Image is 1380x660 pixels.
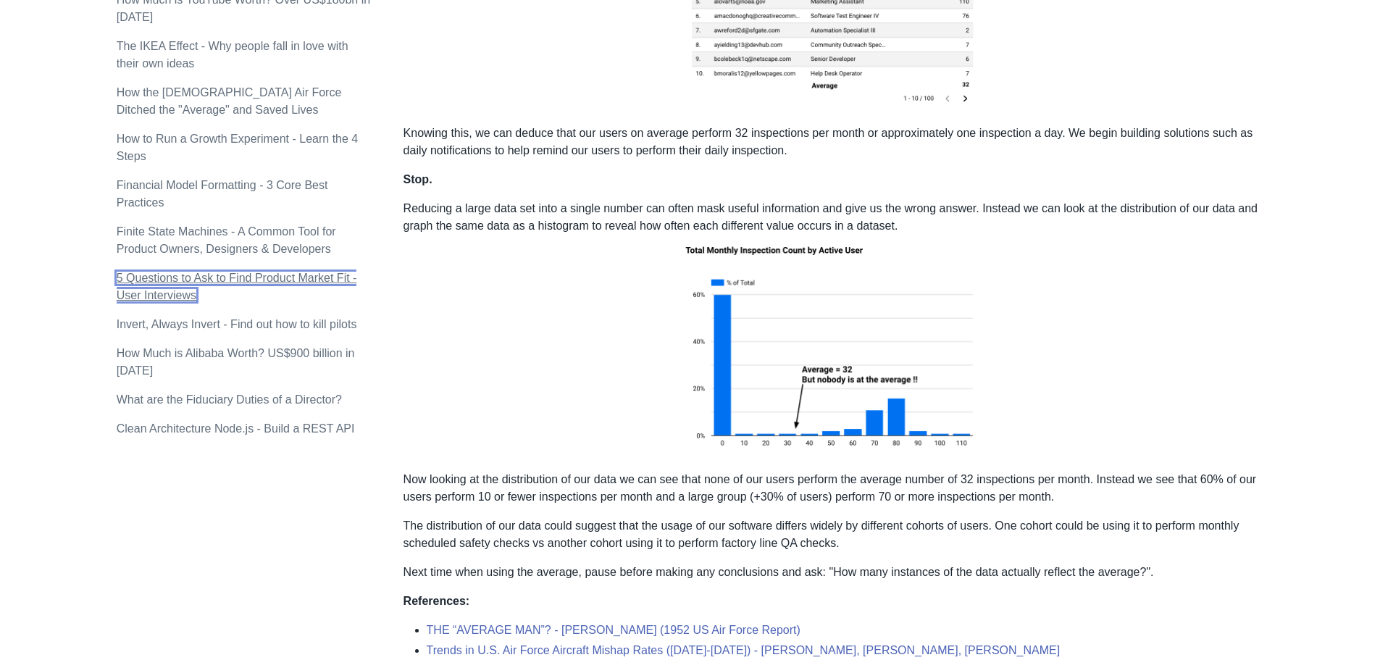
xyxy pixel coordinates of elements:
p: Reducing a large data set into a single number can often mask useful information and give us the ... [403,200,1264,459]
a: 5 Questions to Ask to Find Product Market Fit - User Interviews [117,272,357,301]
a: Invert, Always Invert - Find out how to kill pilots [117,318,357,330]
a: Finite State Machines - A Common Tool for Product Owners, Designers & Developers [117,225,336,255]
strong: References: [403,595,470,607]
a: Financial Model Formatting - 3 Core Best Practices [117,179,328,209]
strong: Stop. [403,173,432,185]
p: Next time when using the average, pause before making any conclusions and ask: "How many instance... [403,564,1264,581]
a: How Much is Alibaba Worth? US$900 billion in [DATE] [117,347,355,377]
a: THE “AVERAGE MAN”? - [PERSON_NAME] (1952 US Air Force Report) [427,624,800,636]
p: Knowing this, we can deduce that our users on average perform 32 inspections per month or approxi... [403,125,1264,159]
a: How the [DEMOGRAPHIC_DATA] Air Force Ditched the "Average" and Saved Lives [117,86,342,116]
a: How to Run a Growth Experiment - Learn the 4 Steps [117,133,359,162]
a: Trends in U.S. Air Force Aircraft Mishap Rates ([DATE]-[DATE]) - [PERSON_NAME], [PERSON_NAME], [P... [427,644,1061,656]
a: The IKEA Effect - Why people fall in love with their own ideas [117,40,348,70]
a: Clean Architecture Node.js - Build a REST API [117,422,355,435]
p: The distribution of our data could suggest that the usage of our software differs widely by diffe... [403,517,1264,552]
img: histogram_inspections [674,235,993,459]
p: Now looking at the distribution of our data we can see that none of our users perform the average... [403,471,1264,506]
a: What are the Fiduciary Duties of a Director? [117,393,342,406]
